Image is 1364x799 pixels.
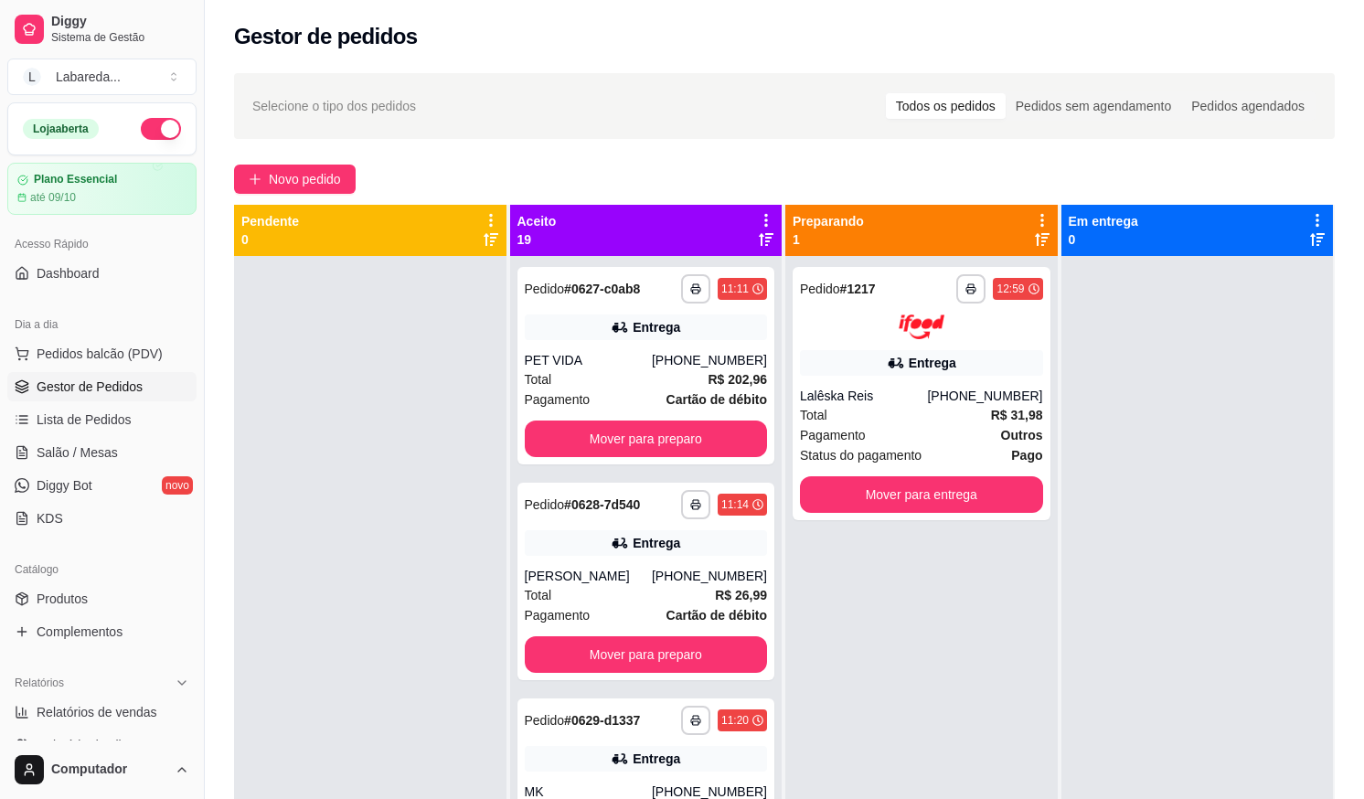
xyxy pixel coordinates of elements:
article: Plano Essencial [34,173,117,186]
span: Diggy [51,14,189,30]
div: Pedidos sem agendamento [1006,93,1181,119]
button: Novo pedido [234,165,356,194]
div: Entrega [633,750,680,768]
span: Dashboard [37,264,100,282]
strong: R$ 26,99 [715,588,767,602]
a: Dashboard [7,259,197,288]
a: Lista de Pedidos [7,405,197,434]
a: Relatório de clientes [7,730,197,760]
span: Sistema de Gestão [51,30,189,45]
span: Pagamento [525,389,591,410]
span: Total [800,405,827,425]
span: Status do pagamento [800,445,922,465]
div: Pedidos agendados [1181,93,1315,119]
div: PET VIDA [525,351,652,369]
a: Diggy Botnovo [7,471,197,500]
button: Mover para preparo [525,421,768,457]
span: Relatórios de vendas [37,703,157,721]
p: Preparando [793,212,864,230]
span: Relatórios [15,676,64,690]
a: Relatórios de vendas [7,698,197,727]
article: até 09/10 [30,190,76,205]
strong: # 0627-c0ab8 [564,282,640,296]
div: [PHONE_NUMBER] [927,387,1042,405]
a: Produtos [7,584,197,613]
span: L [23,68,41,86]
strong: R$ 31,98 [991,408,1043,422]
div: Catálogo [7,555,197,584]
span: Produtos [37,590,88,608]
div: 11:11 [721,282,749,296]
span: Pedidos balcão (PDV) [37,345,163,363]
strong: Pago [1011,448,1042,463]
a: DiggySistema de Gestão [7,7,197,51]
div: Entrega [909,354,956,372]
span: Pagamento [525,605,591,625]
span: Diggy Bot [37,476,92,495]
p: 19 [517,230,557,249]
span: Salão / Mesas [37,443,118,462]
span: Gestor de Pedidos [37,378,143,396]
p: 1 [793,230,864,249]
strong: Cartão de débito [666,392,767,407]
div: [PHONE_NUMBER] [652,567,767,585]
span: Total [525,369,552,389]
a: Gestor de Pedidos [7,372,197,401]
a: Salão / Mesas [7,438,197,467]
strong: R$ 202,96 [708,372,767,387]
strong: Cartão de débito [666,608,767,623]
button: Computador [7,748,197,792]
p: Pendente [241,212,299,230]
div: [PHONE_NUMBER] [652,351,767,369]
div: Entrega [633,318,680,336]
span: Pagamento [800,425,866,445]
span: Selecione o tipo dos pedidos [252,96,416,116]
div: 12:59 [996,282,1024,296]
button: Select a team [7,59,197,95]
div: [PERSON_NAME] [525,567,652,585]
button: Alterar Status [141,118,181,140]
span: Total [525,585,552,605]
span: Pedido [525,282,565,296]
strong: # 0629-d1337 [564,713,640,728]
span: Novo pedido [269,169,341,189]
strong: Outros [1001,428,1043,442]
p: 0 [1069,230,1138,249]
img: ifood [899,314,944,339]
div: Loja aberta [23,119,99,139]
span: Pedido [800,282,840,296]
a: KDS [7,504,197,533]
span: Lista de Pedidos [37,410,132,429]
div: 11:14 [721,497,749,512]
div: Lalêska Reis [800,387,927,405]
div: 11:20 [721,713,749,728]
span: Complementos [37,623,123,641]
span: KDS [37,509,63,527]
button: Pedidos balcão (PDV) [7,339,197,368]
div: Acesso Rápido [7,229,197,259]
strong: # 1217 [840,282,876,296]
h2: Gestor de pedidos [234,22,418,51]
p: Em entrega [1069,212,1138,230]
span: Pedido [525,713,565,728]
div: Todos os pedidos [886,93,1006,119]
span: plus [249,173,261,186]
span: Computador [51,762,167,778]
div: Dia a dia [7,310,197,339]
div: Labareda ... [56,68,121,86]
div: Entrega [633,534,680,552]
span: Pedido [525,497,565,512]
span: Relatório de clientes [37,736,153,754]
p: Aceito [517,212,557,230]
strong: # 0628-7d540 [564,497,640,512]
a: Complementos [7,617,197,646]
button: Mover para preparo [525,636,768,673]
a: Plano Essencialaté 09/10 [7,163,197,215]
button: Mover para entrega [800,476,1043,513]
p: 0 [241,230,299,249]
